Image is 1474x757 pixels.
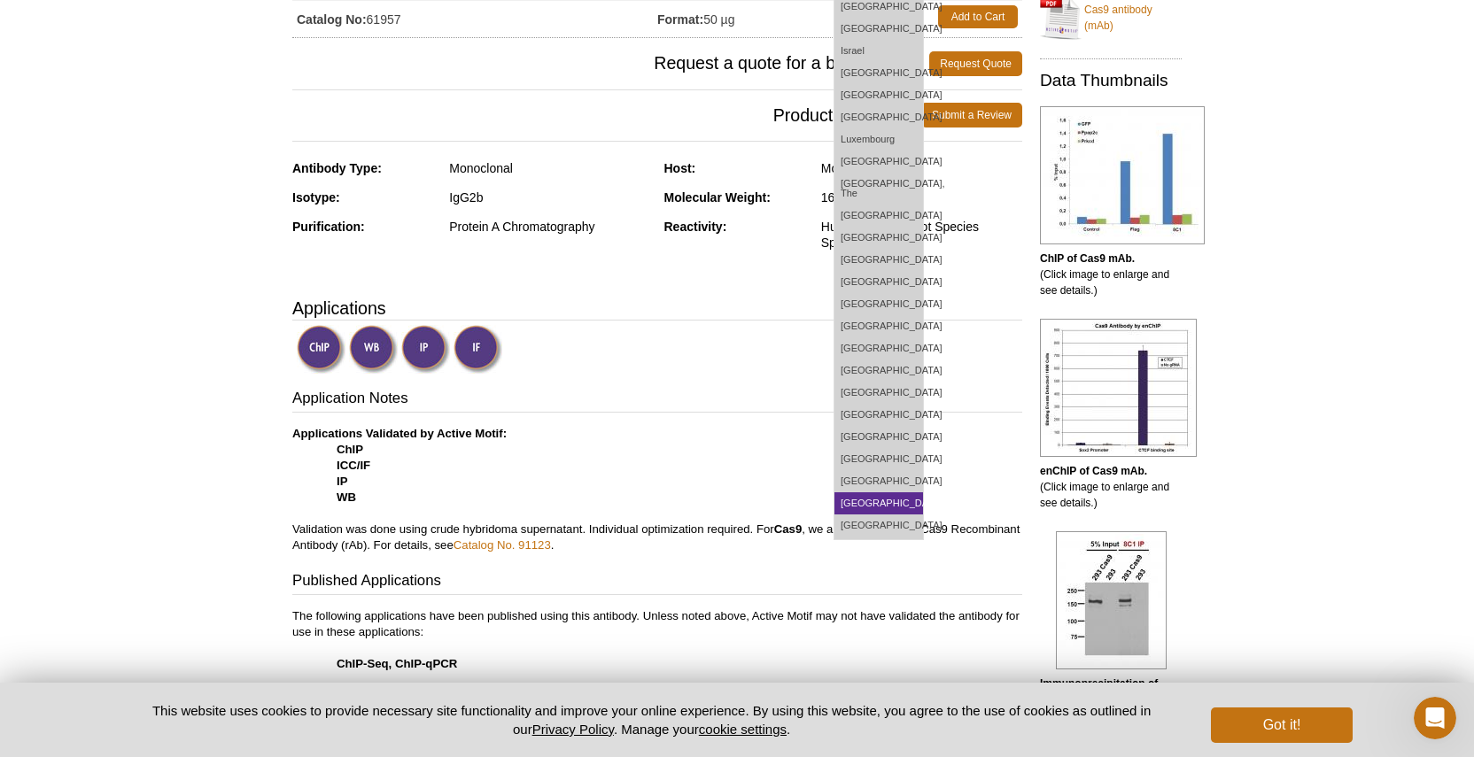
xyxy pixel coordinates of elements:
p: (Click image to enlarge and see details.) [1040,463,1182,511]
img: Cas9 antibody (mAb) tested by enChIP. [1040,319,1197,457]
strong: WB [337,491,356,504]
a: [GEOGRAPHIC_DATA] [834,151,923,173]
strong: ICC/IF [337,459,370,472]
a: [GEOGRAPHIC_DATA] [834,448,923,470]
strong: Host: [664,161,696,175]
a: Israel [834,40,923,62]
a: [GEOGRAPHIC_DATA] [834,18,923,40]
img: Cas9 antibody (mAb) tested by immunoprecipitation. [1056,531,1167,669]
img: ChIP Validated [297,325,345,374]
a: Submit a Review [921,103,1022,127]
button: cookie settings [699,722,787,737]
a: [GEOGRAPHIC_DATA] [834,382,923,404]
a: Privacy Policy [532,722,614,737]
a: [GEOGRAPHIC_DATA] [834,514,923,537]
td: 50 µg [657,1,860,33]
a: Luxembourg [834,128,923,151]
a: [GEOGRAPHIC_DATA] [834,227,923,249]
strong: Catalog No: [297,12,367,27]
a: [GEOGRAPHIC_DATA] [834,404,923,426]
h3: Applications [292,295,1022,321]
h3: Published Applications [292,570,1022,595]
iframe: Intercom live chat [1414,697,1456,739]
a: [GEOGRAPHIC_DATA] [834,359,923,382]
td: 61957 [292,1,657,33]
a: [GEOGRAPHIC_DATA] [834,249,923,271]
a: [GEOGRAPHIC_DATA] [834,315,923,337]
b: enChIP of Cas9 mAb. [1040,465,1147,477]
a: Catalog No. 91123 [454,538,551,552]
div: Monoclonal [449,160,650,176]
a: [GEOGRAPHIC_DATA] [834,84,923,106]
strong: Isotype: [292,190,340,205]
a: [GEOGRAPHIC_DATA] [834,293,923,315]
a: [GEOGRAPHIC_DATA] [834,62,923,84]
a: [GEOGRAPHIC_DATA] [834,470,923,492]
div: IgG2b [449,189,650,205]
span: Request a quote for a bulk order [292,51,929,76]
p: Validation was done using crude hybridoma supernatant. Individual optimization required. For , we... [292,426,1022,553]
strong: Antibody Type: [292,161,382,175]
div: Human, Mouse, Not Species Specific [821,219,1022,251]
img: Immunoprecipitation Validated [401,325,450,374]
div: Protein A Chromatography [449,219,650,235]
img: Cas9 antibody (mAb) tested by ChIP. [1040,106,1205,244]
h2: Data Thumbnails [1040,73,1182,89]
a: [GEOGRAPHIC_DATA] [834,337,923,359]
strong: ChIP [337,443,363,456]
div: Mouse [821,160,1022,176]
a: [GEOGRAPHIC_DATA] [834,106,923,128]
img: Immunofluorescence Validated [454,325,502,374]
strong: Molecular Weight: [664,190,771,205]
b: Immunoprecipitation of Cas9 mAb. [1040,677,1158,706]
button: Got it! [1211,707,1353,743]
span: Product Review [292,103,921,127]
strong: ChIP-Seq, ChIP-qPCR [337,657,457,670]
strong: IP [337,475,347,488]
a: Request Quote [929,51,1022,76]
a: [GEOGRAPHIC_DATA] [834,426,923,448]
p: (Click image to enlarge and see details.) [1040,251,1182,298]
p: (Click image to enlarge and see details.) [1040,676,1182,739]
p: The following applications have been published using this antibody. Unless noted above, Active Mo... [292,608,1022,720]
a: [GEOGRAPHIC_DATA] [834,271,923,293]
a: [GEOGRAPHIC_DATA] [834,205,923,227]
b: Applications Validated by Active Motif: [292,427,507,440]
p: This website uses cookies to provide necessary site functionality and improve your online experie... [121,701,1182,738]
a: [GEOGRAPHIC_DATA], The [834,173,923,205]
strong: Reactivity: [664,220,727,234]
a: [GEOGRAPHIC_DATA] [834,492,923,514]
h3: Application Notes [292,388,1022,413]
strong: Format: [657,12,703,27]
b: Cas9 [774,522,803,536]
strong: Purification: [292,220,365,234]
img: Western Blot Validated [349,325,398,374]
a: Add to Cart [938,5,1018,28]
b: ChIP of Cas9 mAb. [1040,252,1135,265]
div: 160 kDa [821,189,1022,205]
